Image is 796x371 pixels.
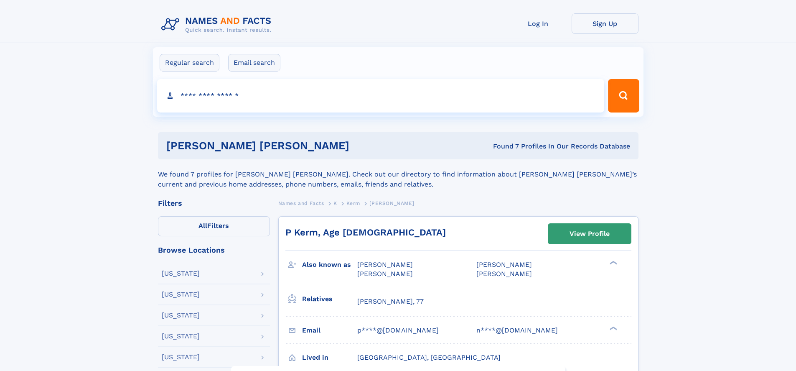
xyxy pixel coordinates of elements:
a: Kerm [346,198,360,208]
label: Email search [228,54,280,72]
a: Sign Up [572,13,638,34]
a: K [333,198,337,208]
h3: Email [302,323,357,338]
div: [US_STATE] [162,270,200,277]
div: [US_STATE] [162,354,200,361]
h3: Relatives [302,292,357,306]
a: [PERSON_NAME], 77 [357,297,424,306]
a: P Kerm, Age [DEMOGRAPHIC_DATA] [285,227,446,238]
input: search input [157,79,605,113]
div: Filters [158,200,270,207]
span: [PERSON_NAME] [369,200,414,206]
a: Names and Facts [278,198,324,208]
label: Filters [158,216,270,236]
div: We found 7 profiles for [PERSON_NAME] [PERSON_NAME]. Check out our directory to find information ... [158,159,638,189]
label: Regular search [160,54,219,72]
span: Kerm [346,200,360,206]
span: K [333,200,337,206]
span: [PERSON_NAME] [357,270,413,278]
h1: [PERSON_NAME] [PERSON_NAME] [166,141,421,151]
div: Found 7 Profiles In Our Records Database [421,142,630,151]
span: [GEOGRAPHIC_DATA], [GEOGRAPHIC_DATA] [357,353,501,361]
div: [US_STATE] [162,291,200,298]
span: [PERSON_NAME] [476,270,532,278]
div: [US_STATE] [162,333,200,340]
a: Log In [505,13,572,34]
div: Browse Locations [158,246,270,254]
span: [PERSON_NAME] [357,261,413,269]
div: ❯ [608,260,618,266]
div: View Profile [570,224,610,243]
span: All [198,222,207,230]
div: [US_STATE] [162,312,200,319]
button: Search Button [608,79,639,113]
span: [PERSON_NAME] [476,261,532,269]
div: ❯ [608,325,618,331]
img: Logo Names and Facts [158,13,278,36]
h3: Lived in [302,351,357,365]
a: View Profile [548,224,631,244]
h3: Also known as [302,258,357,272]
